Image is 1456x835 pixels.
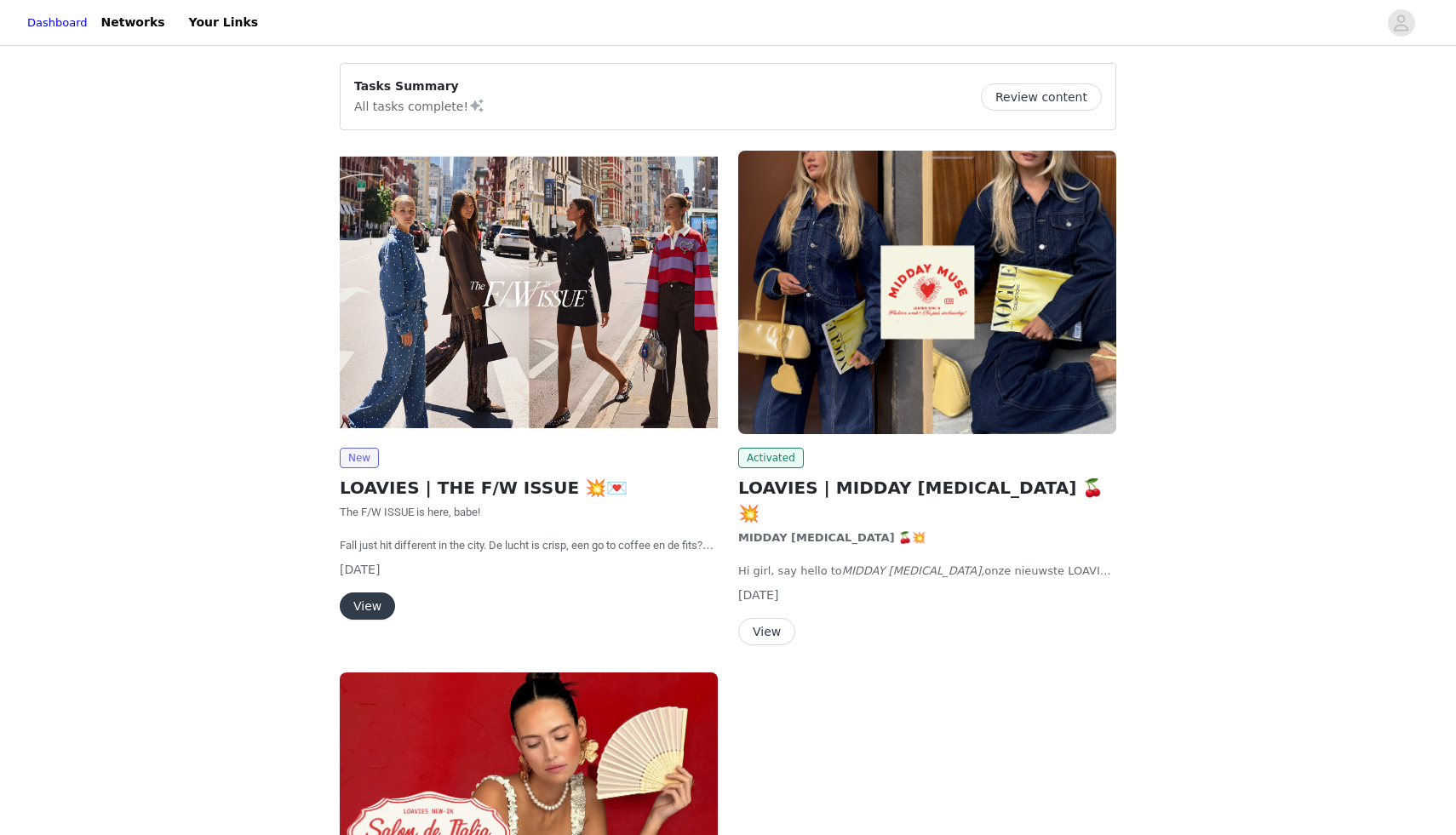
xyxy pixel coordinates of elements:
[981,83,1102,111] button: Review content
[340,506,480,518] span: The F/W ISSUE is here, babe!
[354,95,485,116] p: All tasks complete!
[27,14,88,31] a: Dashboard
[340,539,714,602] span: Fall just hit different in the city. De lucht is crisp, een go to coffee en de fits? On point. De...
[738,475,1116,526] h2: LOAVIES | MIDDAY [MEDICAL_DATA] 🍒💥
[842,564,985,577] em: MIDDAY [MEDICAL_DATA],
[340,151,718,434] img: LOAVIES
[738,448,804,468] span: Activated
[738,151,1116,434] img: LOAVIES
[340,563,380,576] span: [DATE]
[340,475,718,500] h2: LOAVIES | THE F/W ISSUE 💥💌
[738,626,795,638] a: View
[179,3,269,42] a: Your Links
[738,618,795,645] button: View
[340,592,395,620] button: View
[91,3,175,42] a: Networks
[738,588,778,602] span: [DATE]
[354,77,485,95] p: Tasks Summary
[738,563,1116,580] p: Hi girl, say hello to onze nieuwste LOAVIES drop, helemaal klaar om jouw end-of-summer vibe te ow...
[340,600,395,613] a: View
[1393,9,1409,37] div: avatar
[340,448,379,468] span: New
[738,531,926,544] strong: MIDDAY [MEDICAL_DATA] 🍒💥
